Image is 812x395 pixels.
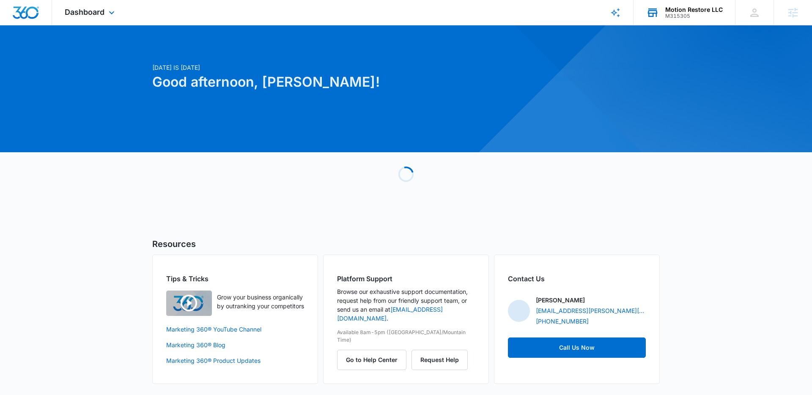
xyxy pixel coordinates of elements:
span: Dashboard [65,8,104,16]
p: Available 8am-5pm ([GEOGRAPHIC_DATA]/Mountain Time) [337,329,475,344]
a: Call Us Now [508,337,646,358]
a: Go to Help Center [337,356,411,363]
h1: Good afternoon, [PERSON_NAME]! [152,72,487,92]
img: Madison Ruff [508,300,530,322]
a: Request Help [411,356,468,363]
a: [PHONE_NUMBER] [536,317,589,326]
p: [PERSON_NAME] [536,296,585,304]
a: Marketing 360® Product Updates [166,356,304,365]
p: Browse our exhaustive support documentation, request help from our friendly support team, or send... [337,287,475,323]
h5: Resources [152,238,660,250]
button: Go to Help Center [337,350,406,370]
h2: Contact Us [508,274,646,284]
h2: Tips & Tricks [166,274,304,284]
a: Marketing 360® Blog [166,340,304,349]
div: account name [665,6,723,13]
a: [EMAIL_ADDRESS][PERSON_NAME][DOMAIN_NAME] [536,306,646,315]
h2: Platform Support [337,274,475,284]
a: Marketing 360® YouTube Channel [166,325,304,334]
div: account id [665,13,723,19]
p: Grow your business organically by outranking your competitors [217,293,304,310]
img: Quick Overview Video [166,291,212,316]
p: [DATE] is [DATE] [152,63,487,72]
button: Request Help [411,350,468,370]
